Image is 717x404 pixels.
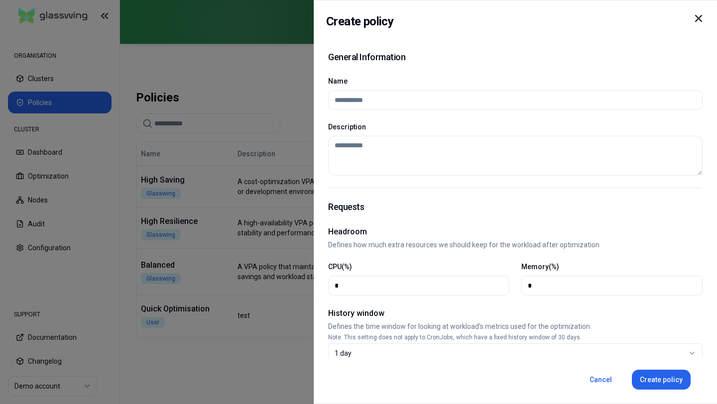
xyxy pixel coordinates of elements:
[328,333,703,341] p: Note: This setting does not apply to CronJobs, which have a fixed history window of 30 days.
[632,370,691,390] button: Create policy
[326,12,393,30] h2: Create policy
[328,123,366,131] label: Description
[328,226,703,238] h2: Headroom
[328,240,703,250] p: Defines how much extra resources we should keep for the workload after optimization
[521,263,559,271] label: Memory(%)
[328,307,703,319] h2: History window
[328,200,703,214] h1: Requests
[328,263,352,271] label: CPU(%)
[582,370,620,390] button: Cancel
[328,50,405,64] h1: General Information
[328,77,348,85] label: Name
[328,321,703,331] p: Defines the time window for looking at workload’s metrics used for the optimization.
